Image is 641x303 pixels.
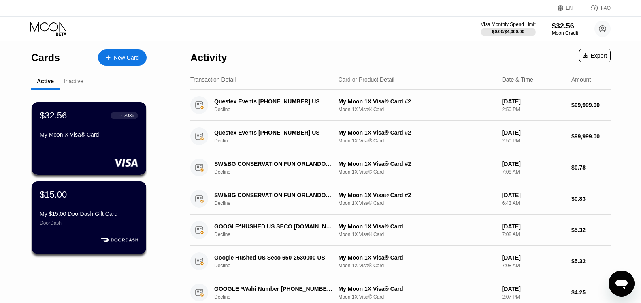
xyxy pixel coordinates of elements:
[190,90,611,121] div: Questex Events [PHONE_NUMBER] USDeclineMy Moon 1X Visa® Card #2Moon 1X Visa® Card[DATE]2:50 PM$99...
[481,21,535,36] div: Visa Monthly Spend Limit$0.00/$4,000.00
[502,294,565,300] div: 2:07 PM
[338,161,495,167] div: My Moon 1X Visa® Card #2
[190,183,611,215] div: SW&BG CONSERVATION FUN ORLANDO [GEOGRAPHIC_DATA]DeclineMy Moon 1X Visa® Card #2Moon 1X Visa® Card...
[214,200,341,206] div: Decline
[609,271,635,297] iframe: Button to launch messaging window
[571,196,611,202] div: $0.83
[214,161,332,167] div: SW&BG CONSERVATION FUN ORLANDO [GEOGRAPHIC_DATA]
[214,129,332,136] div: Questex Events [PHONE_NUMBER] US
[190,121,611,152] div: Questex Events [PHONE_NUMBER] USDeclineMy Moon 1X Visa® Card #2Moon 1X Visa® Card[DATE]2:50 PM$99...
[338,192,495,198] div: My Moon 1X Visa® Card #2
[502,192,565,198] div: [DATE]
[31,52,60,64] div: Cards
[40,131,138,138] div: My Moon X Visa® Card
[214,98,332,105] div: Questex Events [PHONE_NUMBER] US
[552,30,578,36] div: Moon Credit
[582,4,611,12] div: FAQ
[338,169,495,175] div: Moon 1X Visa® Card
[502,254,565,261] div: [DATE]
[190,52,227,64] div: Activity
[214,192,332,198] div: SW&BG CONSERVATION FUN ORLANDO [GEOGRAPHIC_DATA]
[571,76,591,83] div: Amount
[338,223,495,230] div: My Moon 1X Visa® Card
[338,76,394,83] div: Card or Product Detail
[502,232,565,237] div: 7:08 AM
[571,227,611,233] div: $5.32
[338,294,495,300] div: Moon 1X Visa® Card
[338,232,495,237] div: Moon 1X Visa® Card
[98,49,147,66] div: New Card
[571,133,611,140] div: $99,999.00
[481,21,535,27] div: Visa Monthly Spend Limit
[571,102,611,108] div: $99,999.00
[492,29,524,34] div: $0.00 / $4,000.00
[214,223,332,230] div: GOOGLE*HUSHED US SECO [DOMAIN_NAME][URL][GEOGRAPHIC_DATA]
[214,294,341,300] div: Decline
[214,254,332,261] div: Google Hushed US Seco 650-2530000 US
[502,169,565,175] div: 7:08 AM
[502,200,565,206] div: 6:43 AM
[214,263,341,269] div: Decline
[502,263,565,269] div: 7:08 AM
[571,258,611,264] div: $5.32
[502,286,565,292] div: [DATE]
[214,138,341,144] div: Decline
[502,138,565,144] div: 2:50 PM
[40,189,67,200] div: $15.00
[601,5,611,11] div: FAQ
[338,129,495,136] div: My Moon 1X Visa® Card #2
[571,289,611,296] div: $4.25
[338,263,495,269] div: Moon 1X Visa® Card
[64,78,83,84] div: Inactive
[40,110,67,121] div: $32.56
[571,164,611,171] div: $0.78
[114,54,139,61] div: New Card
[190,152,611,183] div: SW&BG CONSERVATION FUN ORLANDO [GEOGRAPHIC_DATA]DeclineMy Moon 1X Visa® Card #2Moon 1X Visa® Card...
[552,22,578,30] div: $32.56
[338,254,495,261] div: My Moon 1X Visa® Card
[502,161,565,167] div: [DATE]
[579,49,611,62] div: Export
[583,52,607,59] div: Export
[566,5,573,11] div: EN
[338,107,495,112] div: Moon 1X Visa® Card
[502,129,565,136] div: [DATE]
[190,215,611,246] div: GOOGLE*HUSHED US SECO [DOMAIN_NAME][URL][GEOGRAPHIC_DATA]DeclineMy Moon 1X Visa® CardMoon 1X Visa...
[124,113,134,118] div: 2035
[214,232,341,237] div: Decline
[114,114,122,117] div: ● ● ● ●
[32,181,146,254] div: $15.00My $15.00 DoorDash Gift CardDoorDash
[502,223,565,230] div: [DATE]
[502,107,565,112] div: 2:50 PM
[502,76,533,83] div: Date & Time
[40,220,138,226] div: DoorDash
[552,22,578,36] div: $32.56Moon Credit
[558,4,582,12] div: EN
[190,76,236,83] div: Transaction Detail
[37,78,54,84] div: Active
[190,246,611,277] div: Google Hushed US Seco 650-2530000 USDeclineMy Moon 1X Visa® CardMoon 1X Visa® Card[DATE]7:08 AM$5.32
[338,286,495,292] div: My Moon 1X Visa® Card
[32,102,146,175] div: $32.56● ● ● ●2035My Moon X Visa® Card
[214,286,332,292] div: GOOGLE *Wabi Number [PHONE_NUMBER] US
[338,98,495,105] div: My Moon 1X Visa® Card #2
[338,200,495,206] div: Moon 1X Visa® Card
[214,107,341,112] div: Decline
[214,169,341,175] div: Decline
[502,98,565,105] div: [DATE]
[338,138,495,144] div: Moon 1X Visa® Card
[40,211,138,217] div: My $15.00 DoorDash Gift Card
